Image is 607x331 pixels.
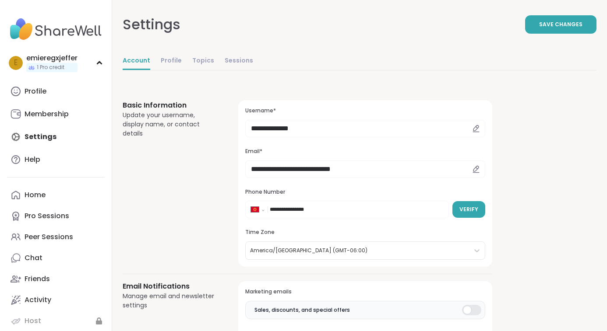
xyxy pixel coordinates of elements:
div: Help [25,155,40,164]
a: Account [123,52,150,70]
div: Activity [25,295,51,305]
div: emieregxjeffer [26,53,78,63]
div: Home [25,190,46,200]
div: Update your username, display name, or contact details [123,111,217,138]
h3: Email Notifications [123,281,217,292]
div: Host [25,316,41,326]
h3: Time Zone [245,229,485,236]
a: Profile [161,52,182,70]
a: Activity [7,289,105,310]
div: Settings [123,14,180,35]
a: Membership [7,104,105,125]
a: Friends [7,268,105,289]
a: Topics [192,52,214,70]
span: 1 Pro credit [37,64,64,71]
span: Verify [459,206,478,213]
div: Manage email and newsletter settings [123,292,217,310]
span: Sales, discounts, and special offers [254,306,350,314]
a: Chat [7,247,105,268]
div: Chat [25,253,42,263]
h3: Username* [245,107,485,115]
div: Pro Sessions [25,211,69,221]
button: Save Changes [525,15,596,34]
div: Friends [25,274,50,284]
a: Peer Sessions [7,226,105,247]
a: Home [7,185,105,206]
div: Membership [25,109,69,119]
span: Save Changes [539,21,582,28]
button: Verify [452,201,485,218]
div: Peer Sessions [25,232,73,242]
a: Help [7,149,105,170]
h3: Phone Number [245,188,485,196]
a: Pro Sessions [7,206,105,226]
a: Profile [7,81,105,102]
a: Sessions [225,52,253,70]
h3: Basic Information [123,100,217,111]
div: Profile [25,87,46,96]
img: ShareWell Nav Logo [7,14,105,45]
h3: Email* [245,148,485,155]
span: e [14,57,18,69]
h3: Marketing emails [245,288,485,296]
